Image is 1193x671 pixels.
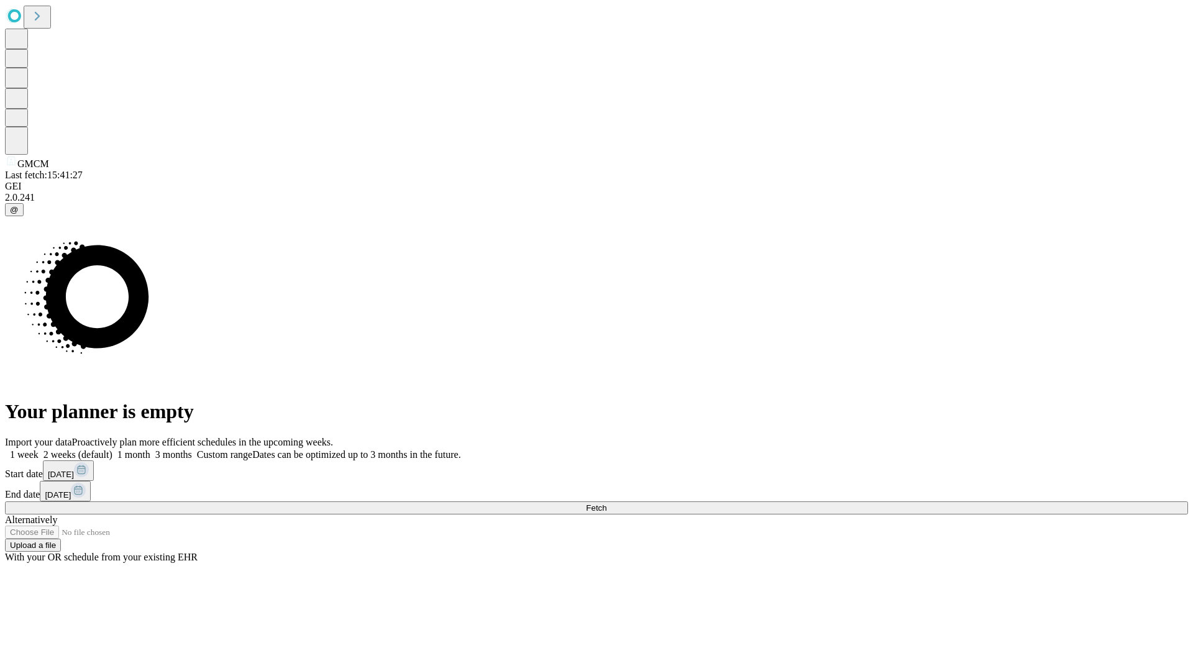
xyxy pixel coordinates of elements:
[5,552,198,562] span: With your OR schedule from your existing EHR
[5,501,1188,514] button: Fetch
[40,481,91,501] button: [DATE]
[155,449,192,460] span: 3 months
[5,170,83,180] span: Last fetch: 15:41:27
[5,203,24,216] button: @
[5,400,1188,423] h1: Your planner is empty
[10,205,19,214] span: @
[5,192,1188,203] div: 2.0.241
[45,490,71,500] span: [DATE]
[252,449,460,460] span: Dates can be optimized up to 3 months in the future.
[197,449,252,460] span: Custom range
[43,449,112,460] span: 2 weeks (default)
[48,470,74,479] span: [DATE]
[5,481,1188,501] div: End date
[5,460,1188,481] div: Start date
[5,181,1188,192] div: GEI
[43,460,94,481] button: [DATE]
[586,503,606,513] span: Fetch
[117,449,150,460] span: 1 month
[10,449,39,460] span: 1 week
[5,437,72,447] span: Import your data
[5,514,57,525] span: Alternatively
[17,158,49,169] span: GMCM
[5,539,61,552] button: Upload a file
[72,437,333,447] span: Proactively plan more efficient schedules in the upcoming weeks.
